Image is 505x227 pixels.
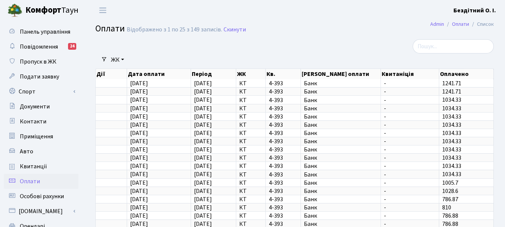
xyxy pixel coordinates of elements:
[239,180,262,186] span: КТ
[413,39,494,53] input: Пошук...
[239,80,262,86] span: КТ
[384,196,436,202] span: -
[239,89,262,95] span: КТ
[381,69,439,79] th: Квитаніція
[430,20,444,28] a: Admin
[269,180,298,186] span: 4-393
[304,213,378,219] span: Банк
[453,6,496,15] b: Бездітний О. І.
[194,129,212,137] span: [DATE]
[4,99,78,114] a: Документи
[269,205,298,211] span: 4-393
[127,26,222,33] div: Відображено з 1 по 25 з 149 записів.
[269,213,298,219] span: 4-393
[442,187,458,195] span: 1028.6
[239,196,262,202] span: КТ
[239,130,262,136] span: КТ
[239,105,262,111] span: КТ
[25,4,61,16] b: Комфорт
[4,174,78,189] a: Оплати
[130,79,148,88] span: [DATE]
[442,137,461,145] span: 1034.33
[194,79,212,88] span: [DATE]
[20,102,50,111] span: Документи
[384,213,436,219] span: -
[442,104,461,113] span: 1034.33
[442,162,461,170] span: 1034.33
[130,195,148,203] span: [DATE]
[130,104,148,113] span: [DATE]
[4,204,78,219] a: [DOMAIN_NAME]
[194,113,212,121] span: [DATE]
[130,137,148,145] span: [DATE]
[4,84,78,99] a: Спорт
[269,114,298,120] span: 4-393
[439,69,494,79] th: Оплачено
[419,16,505,32] nav: breadcrumb
[384,172,436,178] span: -
[442,129,461,137] span: 1034.33
[4,114,78,129] a: Контакти
[269,147,298,153] span: 4-393
[130,121,148,129] span: [DATE]
[194,96,212,104] span: [DATE]
[4,159,78,174] a: Квитанції
[239,114,262,120] span: КТ
[269,138,298,144] span: 4-393
[301,69,381,79] th: [PERSON_NAME] оплати
[130,162,148,170] span: [DATE]
[442,154,461,162] span: 1034.33
[442,179,458,187] span: 1005.7
[442,96,461,104] span: 1034.33
[442,79,461,88] span: 1241.71
[194,162,212,170] span: [DATE]
[130,113,148,121] span: [DATE]
[442,88,461,96] span: 1241.71
[384,147,436,153] span: -
[194,212,212,220] span: [DATE]
[239,147,262,153] span: КТ
[4,129,78,144] a: Приміщення
[194,203,212,212] span: [DATE]
[269,130,298,136] span: 4-393
[20,28,70,36] span: Панель управління
[304,122,378,128] span: Банк
[269,188,298,194] span: 4-393
[20,162,47,171] span: Квитанції
[269,80,298,86] span: 4-393
[239,155,262,161] span: КТ
[25,4,78,17] span: Таун
[20,147,33,156] span: Авто
[20,117,46,126] span: Контакти
[304,155,378,161] span: Банк
[239,97,262,103] span: КТ
[269,155,298,161] span: 4-393
[304,196,378,202] span: Банк
[452,20,469,28] a: Оплати
[239,172,262,178] span: КТ
[384,163,436,169] span: -
[442,113,461,121] span: 1034.33
[384,221,436,227] span: -
[194,187,212,195] span: [DATE]
[304,138,378,144] span: Банк
[20,192,64,200] span: Особові рахунки
[304,114,378,120] span: Банк
[4,189,78,204] a: Особові рахунки
[20,43,58,51] span: Повідомлення
[194,154,212,162] span: [DATE]
[239,221,262,227] span: КТ
[7,3,22,18] img: logo.png
[130,129,148,137] span: [DATE]
[384,114,436,120] span: -
[384,80,436,86] span: -
[239,138,262,144] span: КТ
[194,88,212,96] span: [DATE]
[442,121,461,129] span: 1034.33
[442,195,458,203] span: 786.87
[384,122,436,128] span: -
[384,138,436,144] span: -
[442,212,458,220] span: 786.88
[20,177,40,185] span: Оплати
[130,203,148,212] span: [DATE]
